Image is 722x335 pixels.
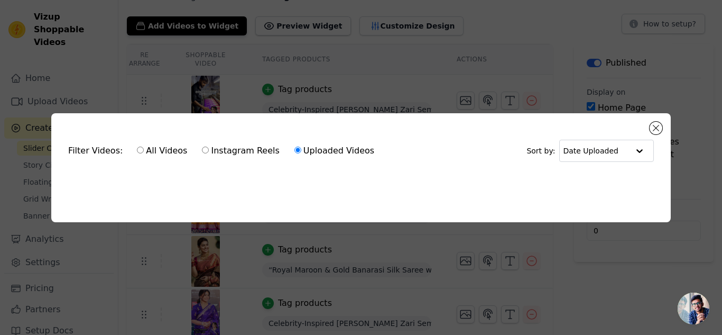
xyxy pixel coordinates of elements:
[650,122,662,134] button: Close modal
[136,144,188,158] label: All Videos
[68,139,380,163] div: Filter Videos:
[201,144,280,158] label: Instagram Reels
[294,144,375,158] label: Uploaded Videos
[526,140,654,162] div: Sort by:
[678,293,709,324] div: Open chat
